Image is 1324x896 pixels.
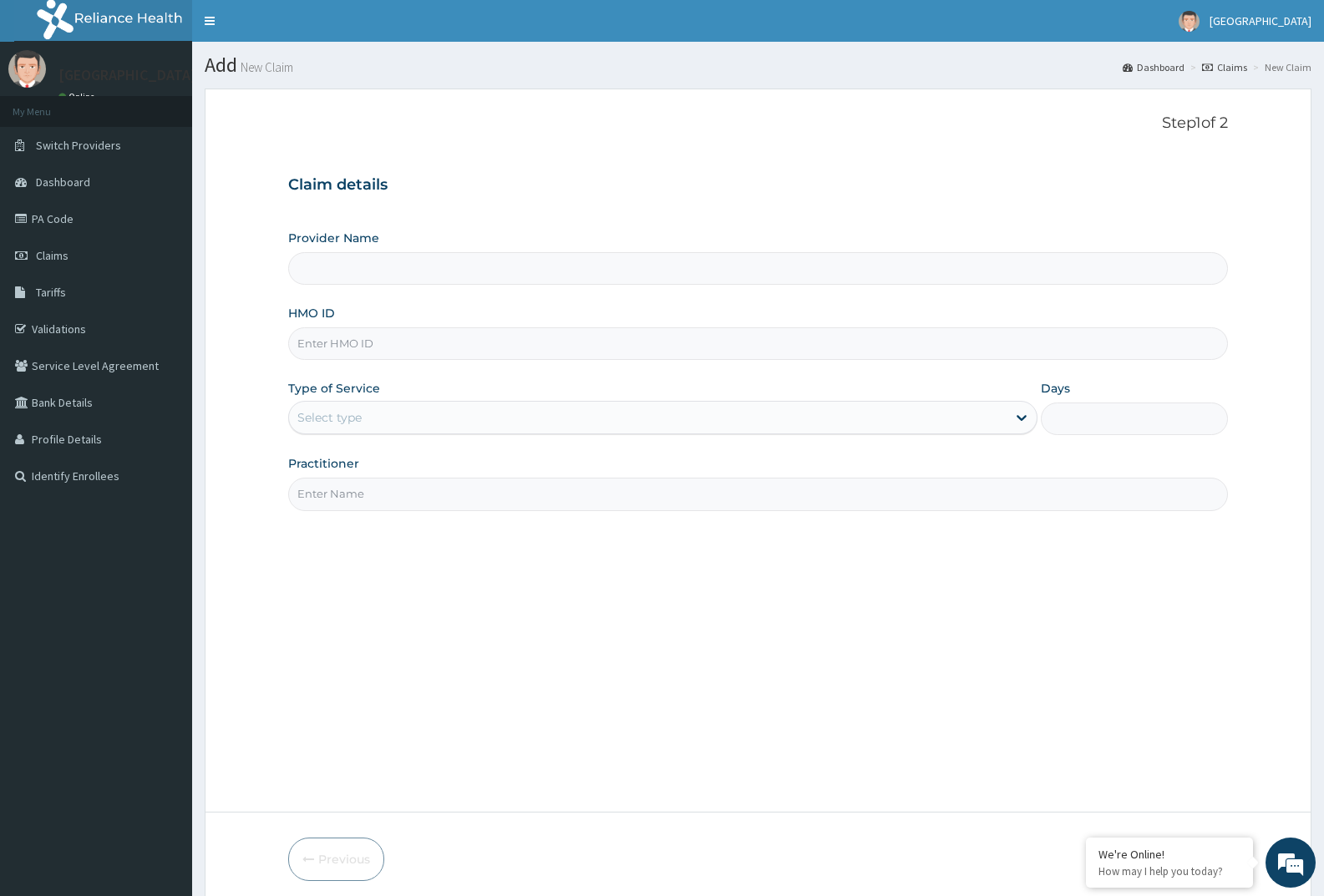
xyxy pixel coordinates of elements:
p: Step 1 of 2 [288,114,1228,133]
a: Dashboard [1123,60,1184,74]
p: How may I help you today? [1098,864,1240,878]
a: Online [58,91,99,103]
small: New Claim [237,61,293,73]
label: Provider Name [288,230,379,246]
a: Claims [1202,60,1247,74]
h3: Claim details [288,176,1228,195]
button: Previous [288,838,384,881]
h1: Add [205,54,1311,76]
input: Enter HMO ID [288,327,1228,360]
div: We're Online! [1098,847,1240,862]
label: HMO ID [288,305,335,321]
li: New Claim [1249,60,1311,74]
span: Tariffs [36,285,66,300]
p: [GEOGRAPHIC_DATA] [58,68,196,83]
label: Days [1041,380,1070,397]
span: Dashboard [36,175,90,190]
input: Enter Name [288,478,1228,510]
span: Switch Providers [36,138,121,153]
span: Claims [36,248,68,263]
label: Practitioner [288,455,359,472]
label: Type of Service [288,380,380,397]
span: [GEOGRAPHIC_DATA] [1210,13,1311,28]
img: User Image [1179,11,1200,32]
img: User Image [8,50,46,88]
div: Select type [297,409,362,426]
